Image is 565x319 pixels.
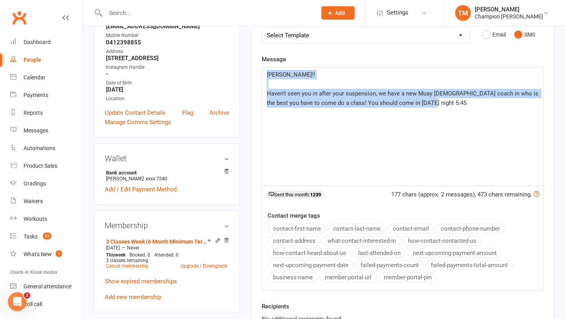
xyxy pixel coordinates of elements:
div: Calendar [24,74,46,81]
div: Messages [24,127,48,134]
input: Search... [103,7,311,18]
span: 3 classes remaining [106,258,148,263]
button: contact-first-name [268,224,326,234]
a: Upgrade / Downgrade [180,263,227,269]
button: next-upcoming-payment-date [268,260,354,270]
strong: - [106,70,229,77]
button: how-contact-contacted-us [403,236,481,246]
a: Payments [10,86,83,104]
div: What's New [24,251,52,257]
strong: 1239 [310,192,321,198]
a: Show expired memberships [105,278,177,285]
span: xxxx 7340 [146,176,167,181]
a: Clubworx [9,8,29,27]
div: TM [455,5,471,21]
span: 1 [56,250,62,257]
a: 3 Classes Week (6 Month Minimum Term) [106,238,207,245]
div: Champion [PERSON_NAME] [475,13,543,20]
div: Reports [24,110,43,116]
div: Dashboard [24,39,51,45]
strong: 0412398855 [106,39,229,46]
div: — [104,245,229,251]
div: Payments [24,92,48,98]
button: member-portal-url [320,272,377,282]
h3: Membership [105,221,229,230]
button: contact-address [268,236,321,246]
a: Gradings [10,175,83,192]
a: Product Sales [10,157,83,175]
div: Sent this month: [266,191,324,198]
a: Cancel membership [106,263,148,269]
h3: Wallet [105,154,229,163]
span: Haven't seen you in after your suspension, we have a new Muay [DEMOGRAPHIC_DATA] coach in who is ... [267,90,540,106]
div: Instagram Handle [106,64,229,71]
a: Calendar [10,69,83,86]
strong: [DATE] [106,86,229,93]
span: Settings [387,4,408,22]
button: contact-last-name [328,224,386,234]
button: SMS [514,27,535,42]
button: how-contact-heard-about-us [268,248,351,258]
button: contact-email [388,224,434,234]
button: last-attended-on [353,248,406,258]
div: Waivers [24,198,43,204]
a: Waivers [10,192,83,210]
div: Gradings [24,180,46,187]
span: [PERSON_NAME]!! [267,71,315,78]
a: Reports [10,104,83,122]
label: Message [262,55,286,64]
button: failed-payments-count [355,260,424,270]
div: [PERSON_NAME] [475,6,543,13]
button: Email [482,27,506,42]
div: Location [106,95,229,103]
button: what-contact-interested-in [323,236,401,246]
span: Booked: 0 [129,252,150,258]
iframe: Intercom live chat [8,292,27,311]
div: Date of Birth [106,79,229,87]
label: Contact merge tags [268,211,320,220]
button: business-name [268,272,318,282]
span: [DATE] [106,245,120,251]
button: contact-phone-number [436,224,505,234]
div: Workouts [24,216,47,222]
span: 2 [24,292,30,299]
div: Mobile Number [106,32,229,39]
span: Never [127,245,139,251]
div: Tasks [24,233,38,240]
div: Product Sales [24,163,57,169]
a: Manage Comms Settings [105,117,171,127]
a: What's New1 [10,246,83,263]
a: Messages [10,122,83,139]
a: Archive [210,108,229,117]
a: Add / Edit Payment Method [105,185,177,194]
strong: [STREET_ADDRESS] [106,55,229,62]
a: Add new membership [105,293,161,301]
a: Workouts [10,210,83,228]
span: This [106,252,115,258]
a: Roll call [10,295,83,313]
a: Automations [10,139,83,157]
button: failed-payments-total-amount [426,260,513,270]
button: member-portal-pin [379,272,437,282]
strong: [EMAIL_ADDRESS][DOMAIN_NAME] [106,23,229,30]
a: Tasks 23 [10,228,83,246]
div: 177 chars (approx. 2 messages), 473 chars remaining. [391,190,539,199]
span: Add [335,10,345,16]
button: Add [321,6,355,20]
span: Attended: 0 [154,252,179,258]
a: Dashboard [10,33,83,51]
strong: Bank account [106,170,225,176]
a: People [10,51,83,69]
div: General attendance [24,283,71,290]
a: Update Contact Details [105,108,166,117]
a: General attendance kiosk mode [10,278,83,295]
button: next-upcoming-payment-amount [408,248,502,258]
div: Roll call [24,301,42,307]
div: Automations [24,145,55,151]
div: week [104,252,128,258]
a: Flag [182,108,193,117]
label: Recipients [262,302,289,311]
div: People [24,57,41,63]
li: [PERSON_NAME] [105,169,229,183]
div: Address [106,48,229,55]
